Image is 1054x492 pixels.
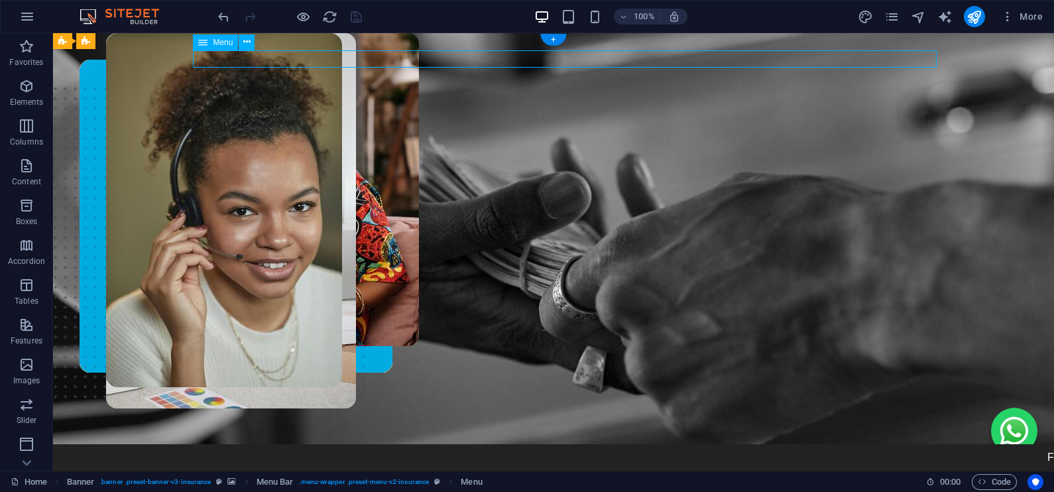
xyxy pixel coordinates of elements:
[634,9,655,25] h6: 100%
[937,9,953,25] button: text_generator
[10,97,44,107] p: Elements
[15,296,38,306] p: Tables
[964,6,985,27] button: publish
[461,474,482,490] span: Click to select. Double-click to edit
[8,256,45,267] p: Accordion
[12,176,41,187] p: Content
[10,137,43,147] p: Columns
[216,9,231,25] i: Undo: Edit headline (Ctrl+Z)
[937,9,953,25] i: AI Writer
[434,478,440,485] i: This element is a customizable preset
[213,38,233,46] span: Menu
[911,9,927,25] button: navigator
[13,375,40,386] p: Images
[911,9,926,25] i: Navigator
[949,477,951,487] span: :
[668,11,680,23] i: On resize automatically adjust zoom level to fit chosen device.
[215,9,231,25] button: undo
[322,9,337,25] button: reload
[972,474,1017,490] button: Code
[227,478,235,485] i: This element contains a background
[540,34,566,46] div: +
[257,474,294,490] span: Click to select. Double-click to edit
[9,57,43,68] p: Favorites
[11,336,42,346] p: Features
[1027,474,1043,490] button: Usercentrics
[67,474,95,490] span: Click to select. Double-click to edit
[16,216,38,227] p: Boxes
[298,474,429,490] span: . menu-wrapper .preset-menu-v2-insurance
[11,474,47,490] a: Click to cancel selection. Double-click to open Pages
[978,474,1011,490] span: Code
[884,9,900,25] button: pages
[858,9,874,25] button: design
[884,9,900,25] i: Pages (Ctrl+Alt+S)
[1001,10,1043,23] span: More
[67,474,483,490] nav: breadcrumb
[940,474,961,490] span: 00 00
[858,9,873,25] i: Design (Ctrl+Alt+Y)
[614,9,661,25] button: 100%
[966,9,982,25] i: Publish
[99,474,211,490] span: . banner .preset-banner-v3-insurance
[926,474,961,490] h6: Session time
[216,478,222,485] i: This element is a customizable preset
[996,6,1048,27] button: More
[76,9,176,25] img: Editor Logo
[17,415,37,426] p: Slider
